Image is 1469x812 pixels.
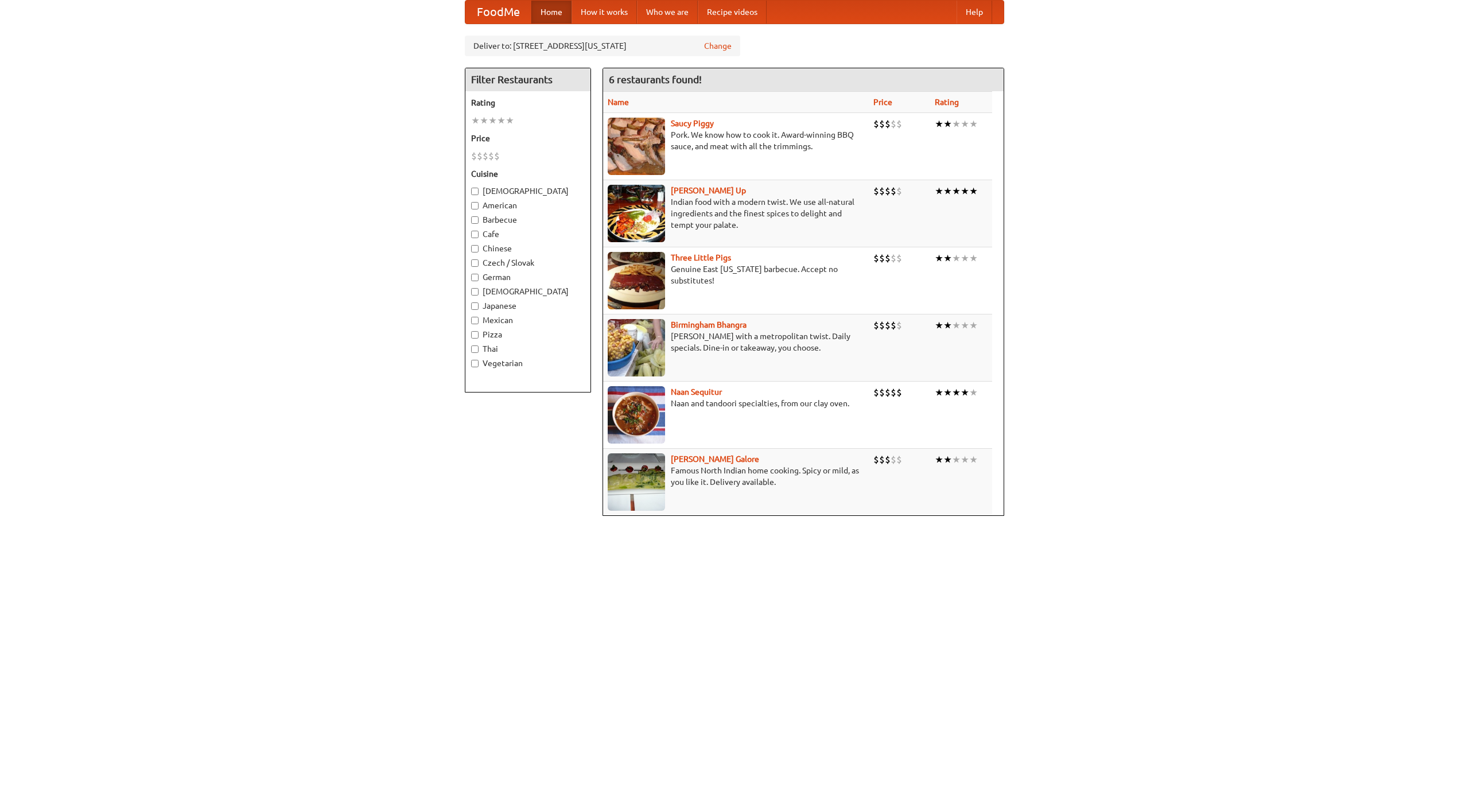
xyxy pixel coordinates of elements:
[879,252,885,265] li: $
[969,185,978,197] li: ★
[671,119,714,128] a: Saucy Piggy
[873,118,879,130] li: $
[471,274,479,281] input: German
[471,202,479,209] input: American
[497,114,506,127] li: ★
[891,118,896,130] li: $
[471,271,585,283] label: German
[961,185,969,197] li: ★
[471,288,479,296] input: [DEMOGRAPHIC_DATA]
[608,319,665,376] img: bhangra.jpg
[952,453,961,466] li: ★
[885,453,891,466] li: $
[471,150,477,162] li: $
[957,1,992,24] a: Help
[608,263,864,286] p: Genuine East [US_STATE] barbecue. Accept no substitutes!
[885,252,891,265] li: $
[873,185,879,197] li: $
[471,185,585,197] label: [DEMOGRAPHIC_DATA]
[873,386,879,399] li: $
[969,118,978,130] li: ★
[873,252,879,265] li: $
[471,114,480,127] li: ★
[488,114,497,127] li: ★
[471,314,585,326] label: Mexican
[943,185,952,197] li: ★
[471,329,585,340] label: Pizza
[935,252,943,265] li: ★
[969,386,978,399] li: ★
[969,453,978,466] li: ★
[671,186,746,195] a: [PERSON_NAME] Up
[483,150,488,162] li: $
[471,231,479,238] input: Cafe
[608,398,864,409] p: Naan and tandoori specialties, from our clay oven.
[879,185,885,197] li: $
[935,453,943,466] li: ★
[471,133,585,144] h5: Price
[671,454,759,464] a: [PERSON_NAME] Galore
[471,243,585,254] label: Chinese
[943,386,952,399] li: ★
[952,319,961,332] li: ★
[471,97,585,108] h5: Rating
[885,118,891,130] li: $
[471,286,585,297] label: [DEMOGRAPHIC_DATA]
[885,185,891,197] li: $
[637,1,698,24] a: Who we are
[471,345,479,353] input: Thai
[698,1,767,24] a: Recipe videos
[891,185,896,197] li: $
[471,343,585,355] label: Thai
[896,118,902,130] li: $
[935,118,943,130] li: ★
[952,118,961,130] li: ★
[935,386,943,399] li: ★
[896,386,902,399] li: $
[465,36,740,56] div: Deliver to: [STREET_ADDRESS][US_STATE]
[471,168,585,180] h5: Cuisine
[572,1,637,24] a: How it works
[488,150,494,162] li: $
[891,252,896,265] li: $
[506,114,514,127] li: ★
[471,200,585,211] label: American
[952,252,961,265] li: ★
[943,453,952,466] li: ★
[943,319,952,332] li: ★
[671,253,731,262] a: Three Little Pigs
[671,320,747,329] a: Birmingham Bhangra
[885,319,891,332] li: $
[704,40,732,52] a: Change
[873,319,879,332] li: $
[608,118,665,175] img: saucy.jpg
[891,453,896,466] li: $
[608,386,665,444] img: naansequitur.jpg
[608,331,864,353] p: [PERSON_NAME] with a metropolitan twist. Daily specials. Dine-in or takeaway, you choose.
[609,74,702,85] ng-pluralize: 6 restaurants found!
[608,465,864,488] p: Famous North Indian home cooking. Spicy or mild, as you like it. Delivery available.
[471,360,479,367] input: Vegetarian
[961,386,969,399] li: ★
[879,453,885,466] li: $
[896,453,902,466] li: $
[608,196,864,231] p: Indian food with a modern twist. We use all-natural ingredients and the finest spices to delight ...
[896,185,902,197] li: $
[961,252,969,265] li: ★
[608,98,629,107] a: Name
[471,188,479,195] input: [DEMOGRAPHIC_DATA]
[608,453,665,511] img: currygalore.jpg
[896,252,902,265] li: $
[935,98,959,107] a: Rating
[935,319,943,332] li: ★
[935,185,943,197] li: ★
[671,387,722,397] b: Naan Sequitur
[608,129,864,152] p: Pork. We know how to cook it. Award-winning BBQ sauce, and meat with all the trimmings.
[969,252,978,265] li: ★
[471,245,479,252] input: Chinese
